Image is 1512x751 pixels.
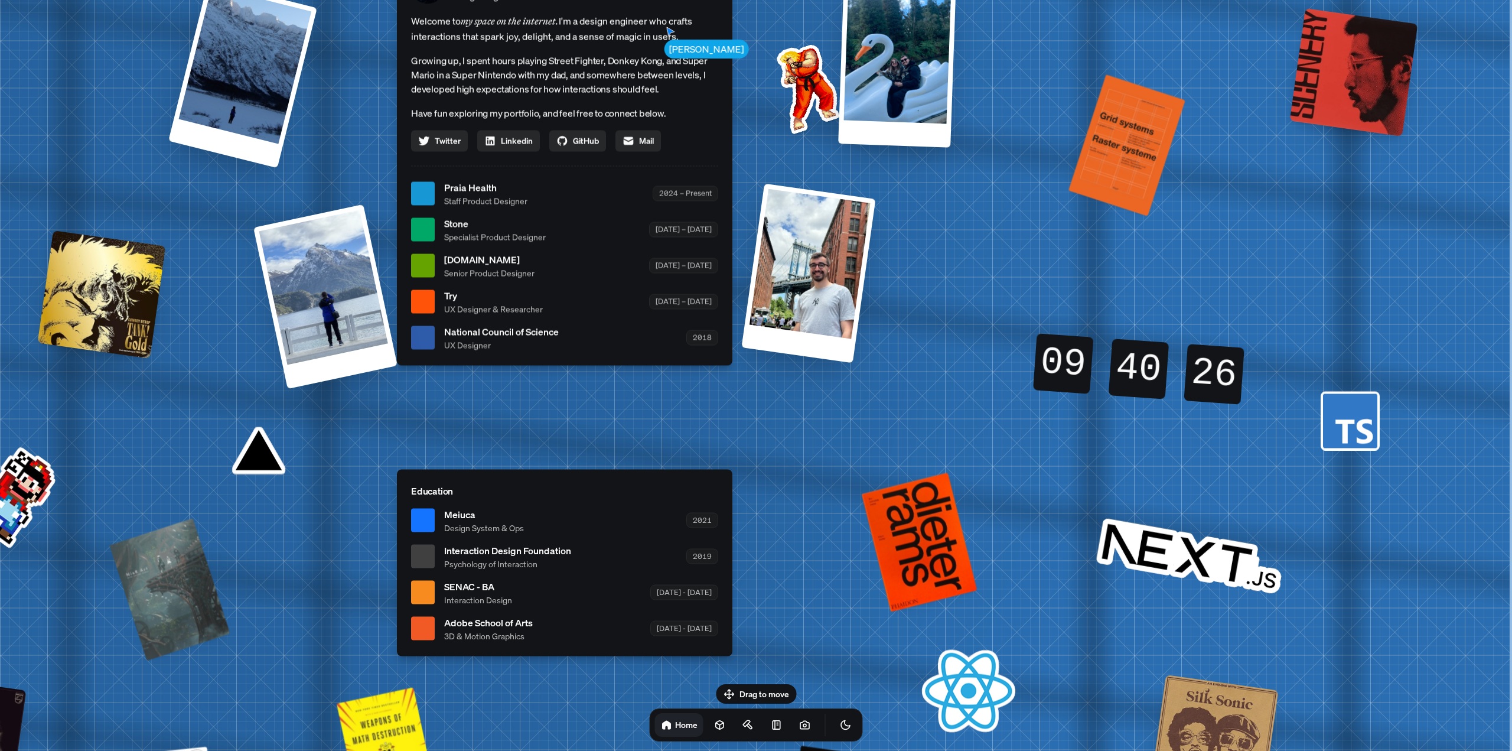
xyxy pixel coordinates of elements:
span: Psychology of Interaction [444,557,571,570]
div: 2018 [686,330,718,345]
img: Profile example [746,27,865,146]
span: Praia Health [444,180,527,194]
span: Staff Product Designer [444,194,527,207]
div: 2019 [686,549,718,564]
span: Stone [444,216,546,230]
span: Senior Product Designer [444,266,535,279]
p: Have fun exploring my portfolio, and feel free to connect below. [411,105,718,121]
span: Interaction Design Foundation [444,543,571,557]
span: Try [444,288,543,303]
span: Twitter [435,135,461,147]
a: Mail [615,130,661,151]
span: UX Designer [444,339,559,351]
span: National Council of Science [444,324,559,339]
div: [DATE] - [DATE] [650,621,718,636]
span: Specialist Product Designer [444,230,546,243]
span: Welcome to I'm a design engineer who crafts interactions that spark joy, delight, and a sense of ... [411,13,718,44]
a: GitHub [549,130,606,151]
div: [DATE] - [DATE] [650,585,718,600]
div: 2024 – Present [653,186,718,201]
a: Home [655,713,703,737]
a: Linkedin [477,130,540,151]
span: GitHub [573,135,599,147]
span: Linkedin [501,135,533,147]
span: 3D & Motion Graphics [444,629,533,642]
span: Mail [639,135,654,147]
span: Adobe School of Arts [444,615,533,629]
a: Twitter [411,130,468,151]
p: Education [411,483,718,498]
em: my space on the internet. [461,15,559,27]
span: Interaction Design [444,593,512,606]
span: UX Designer & Researcher [444,303,543,315]
div: [DATE] – [DATE] [649,222,718,237]
span: SENAC - BA [444,579,512,593]
span: [DOMAIN_NAME] [444,252,535,266]
div: 2021 [686,513,718,528]
span: Meiuca [444,507,524,521]
button: Toggle Theme [834,713,858,737]
p: Growing up, I spent hours playing Street Fighter, Donkey Kong, and Super Mario in a Super Nintend... [411,53,718,96]
h1: Home [675,719,698,730]
div: [DATE] – [DATE] [649,294,718,309]
span: Design System & Ops [444,521,524,534]
div: [DATE] – [DATE] [649,258,718,273]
